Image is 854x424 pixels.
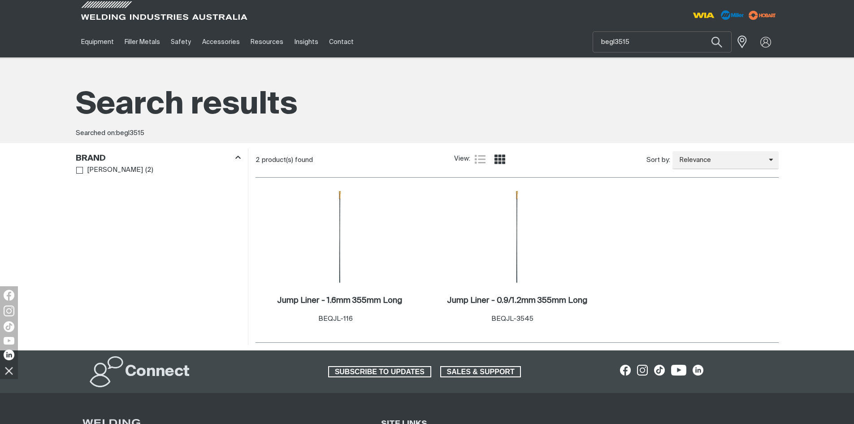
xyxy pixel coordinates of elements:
a: Jump Liner - 1.6mm 355mm Long [277,296,402,306]
span: begl3515 [116,130,144,136]
a: Safety [165,26,196,57]
a: Accessories [197,26,245,57]
a: [PERSON_NAME] [76,164,143,176]
div: Brand [76,152,241,164]
span: SUBSCRIBE TO UPDATES [329,366,430,378]
h2: Connect [125,362,190,382]
a: Jump Liner - 0.9/1.2mm 355mm Long [447,296,587,306]
a: Filler Metals [119,26,165,57]
span: BEQJL-3545 [491,315,533,322]
a: Contact [324,26,359,57]
span: [PERSON_NAME] [87,165,143,175]
span: Sort by: [646,155,670,166]
img: Instagram [4,306,14,316]
img: TikTok [4,321,14,332]
h2: Jump Liner - 1.6mm 355mm Long [277,297,402,305]
span: Relevance [672,155,769,166]
nav: Main [76,26,603,57]
section: Product list controls [256,149,779,171]
a: List view [475,154,486,165]
h3: Brand [76,153,106,164]
span: product(s) found [262,157,313,163]
img: hide socials [1,363,17,378]
h2: Jump Liner - 0.9/1.2mm 355mm Long [447,297,587,305]
img: Facebook [4,290,14,301]
span: BEQJL-116 [318,315,353,322]
input: Product name or item number... [593,32,731,52]
div: Searched on: [76,128,779,139]
aside: Filters [76,149,241,177]
a: SUBSCRIBE TO UPDATES [328,366,431,378]
a: Equipment [76,26,119,57]
span: View: [454,154,470,164]
a: Resources [245,26,289,57]
img: LinkedIn [4,350,14,360]
img: miller [746,9,779,22]
div: 2 [256,156,454,165]
img: Jump Liner - 0.9/1.2mm 355mm Long [469,189,565,285]
a: Insights [289,26,323,57]
img: Jump Liner - 1.6mm 355mm Long [292,189,388,285]
a: SALES & SUPPORT [440,366,521,378]
h1: Search results [76,85,779,125]
button: Search products [702,31,732,52]
span: ( 2 ) [145,165,153,175]
img: YouTube [4,337,14,345]
span: SALES & SUPPORT [441,366,520,378]
ul: Brand [76,164,240,176]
